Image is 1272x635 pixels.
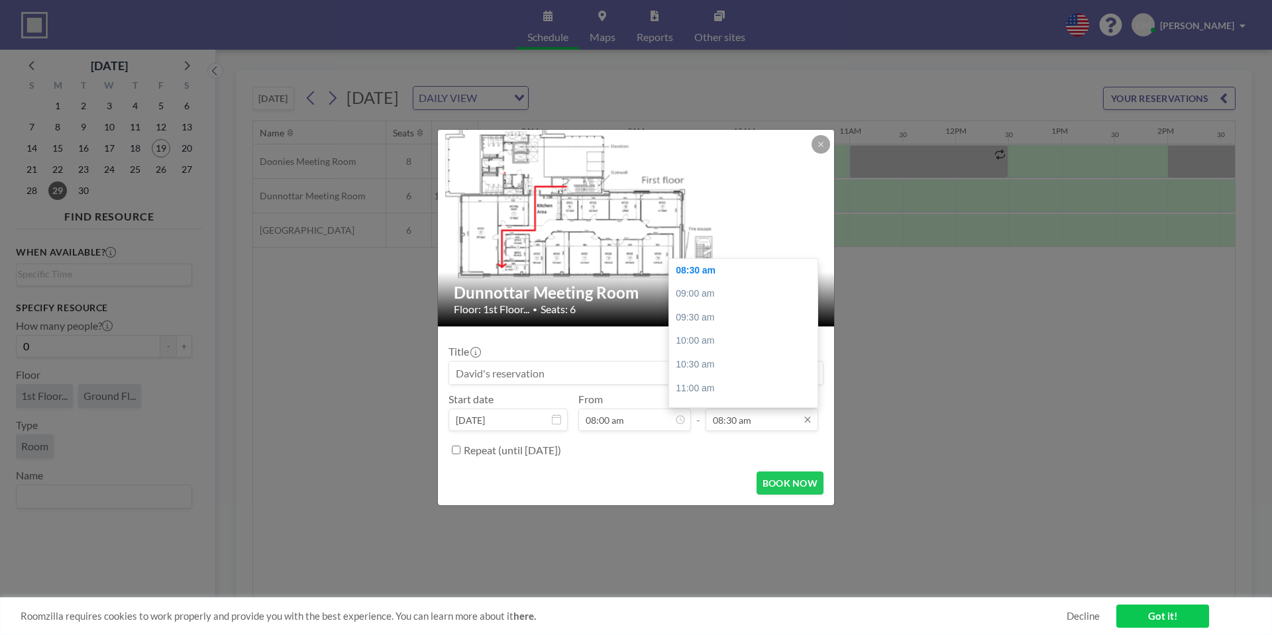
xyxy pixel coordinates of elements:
[696,397,700,426] span: -
[669,377,824,401] div: 11:00 am
[669,353,824,377] div: 10:30 am
[438,117,835,340] img: 537.png
[669,400,824,424] div: 11:30 am
[578,393,603,406] label: From
[669,282,824,306] div: 09:00 am
[669,306,824,330] div: 09:30 am
[669,329,824,353] div: 10:00 am
[1116,605,1209,628] a: Got it!
[21,610,1067,622] span: Roomzilla requires cookies to work properly and provide you with the best experience. You can lea...
[454,303,529,316] span: Floor: 1st Floor...
[533,305,537,315] span: •
[541,303,576,316] span: Seats: 6
[513,610,536,622] a: here.
[1067,610,1100,622] a: Decline
[449,362,823,384] input: David's reservation
[757,471,823,495] button: BOOK NOW
[449,345,480,358] label: Title
[449,393,494,406] label: Start date
[669,259,824,283] div: 08:30 am
[454,283,820,303] h2: Dunnottar Meeting Room
[464,444,561,457] label: Repeat (until [DATE])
